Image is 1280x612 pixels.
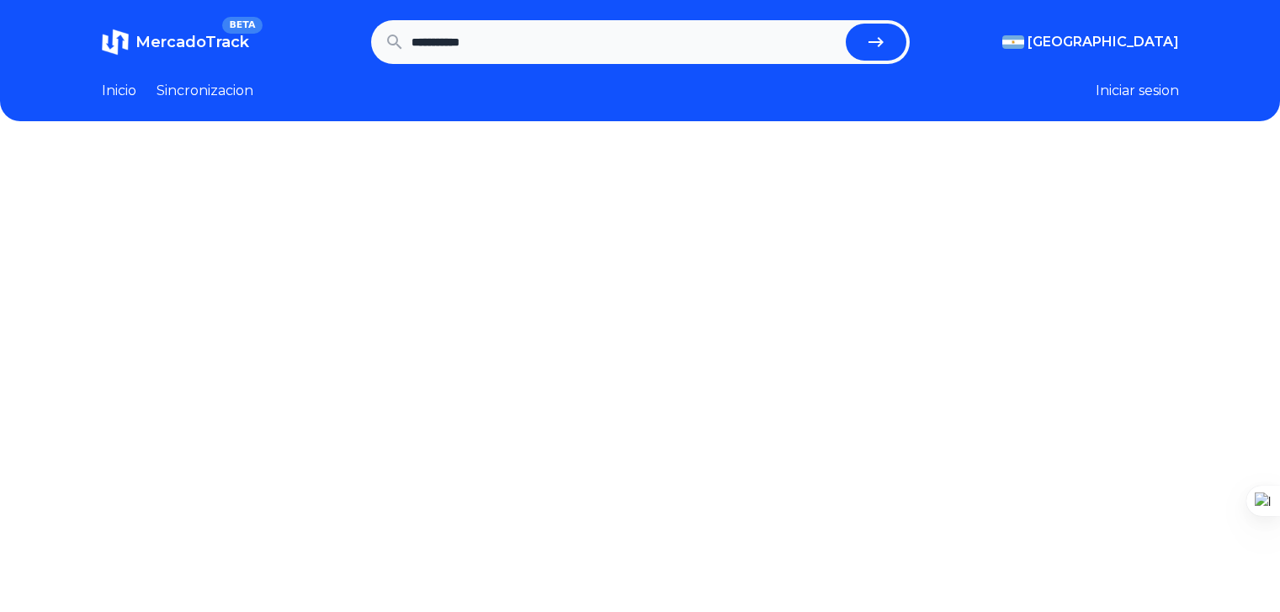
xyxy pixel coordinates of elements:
img: Argentina [1002,35,1024,49]
button: Iniciar sesion [1096,81,1179,101]
img: MercadoTrack [102,29,129,56]
span: MercadoTrack [135,33,249,51]
a: Inicio [102,81,136,101]
a: Sincronizacion [157,81,253,101]
span: [GEOGRAPHIC_DATA] [1028,32,1179,52]
button: [GEOGRAPHIC_DATA] [1002,32,1179,52]
a: MercadoTrackBETA [102,29,249,56]
span: BETA [222,17,262,34]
